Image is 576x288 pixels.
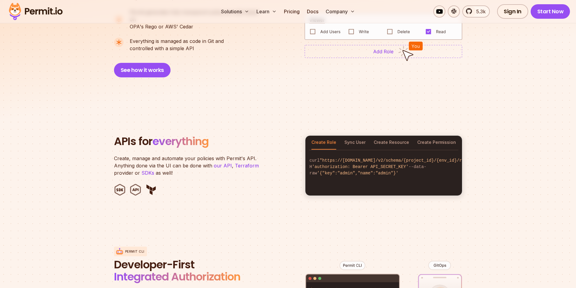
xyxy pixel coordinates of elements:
a: Terraform [235,163,259,169]
button: Create Resource [374,136,409,150]
p: Create, manage and automate your policies with Permit's API. Anything done via the UI can be done... [114,155,265,176]
a: SDKs [142,170,154,176]
button: Sync User [344,136,366,150]
code: curl -H --data-raw [305,153,462,181]
span: Developer-First [114,259,259,271]
span: '{"key":"admin","name":"admin"}' [317,171,399,176]
button: Solutions [219,5,252,18]
h2: APIs for [114,135,298,147]
span: "https://[DOMAIN_NAME]/v2/schema/{project_id}/{env_id}/roles" [320,158,474,163]
p: Permit CLI [125,249,145,254]
span: Integrated Authorization [114,269,240,284]
a: 5.3k [462,5,490,18]
span: 'authorization: Bearer API_SECRET_KEY' [312,164,408,169]
a: Start Now [531,4,570,19]
button: Create Permission [417,136,456,150]
a: Docs [304,5,321,18]
span: Everything is managed as code in Git and [130,37,224,45]
img: Permit logo [6,1,65,22]
button: See how it works [114,63,171,77]
button: Company [323,5,357,18]
p: controlled with a simple API [130,37,224,52]
button: Create Role [311,136,336,150]
a: Pricing [281,5,302,18]
a: our API [214,163,232,169]
span: everything [152,134,209,149]
span: 5.3k [473,8,486,15]
a: Sign In [497,4,528,19]
button: Learn [254,5,279,18]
